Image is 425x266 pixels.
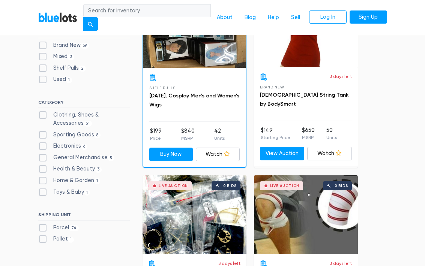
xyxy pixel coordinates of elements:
[260,147,305,160] a: View Auction
[262,10,285,25] a: Help
[79,66,86,72] span: 2
[150,135,162,142] p: Price
[335,184,348,188] div: 0 bids
[81,43,89,49] span: 69
[181,127,195,142] li: $840
[261,134,290,141] p: Starting Price
[211,10,239,25] a: About
[38,165,102,173] label: Health & Beauty
[214,135,225,142] p: Units
[94,178,101,184] span: 1
[38,131,101,139] label: Sporting Goods
[38,235,74,243] label: Pallet
[302,126,315,141] li: $650
[38,100,130,108] h6: CATEGORY
[108,155,115,161] span: 5
[330,73,352,80] p: 3 days left
[149,93,239,108] a: [DATE], Cosplay Men's and Women's Wigs
[307,147,352,160] a: Watch
[350,10,387,24] a: Sign Up
[149,148,193,161] a: Buy Now
[38,52,75,61] label: Mixed
[84,190,90,196] span: 1
[38,224,79,232] label: Parcel
[38,176,101,185] label: Home & Garden
[38,12,77,23] a: BlueLots
[181,135,195,142] p: MSRP
[81,144,88,150] span: 6
[38,41,89,49] label: Brand New
[260,85,284,89] span: Brand New
[260,92,348,107] a: [DEMOGRAPHIC_DATA] String Tank by BodySmart
[326,134,337,141] p: Units
[68,54,75,60] span: 3
[302,134,315,141] p: MSRP
[254,175,358,254] a: Live Auction 0 bids
[326,126,337,141] li: 50
[270,184,300,188] div: Live Auction
[239,10,262,25] a: Blog
[196,148,240,161] a: Watch
[38,142,88,150] label: Electronics
[66,77,72,83] span: 1
[285,10,306,25] a: Sell
[83,4,211,18] input: Search for inventory
[38,75,72,84] label: Used
[143,175,246,254] a: Live Auction 0 bids
[149,86,176,90] span: Shelf Pulls
[214,127,225,142] li: 42
[95,167,102,173] span: 3
[309,10,347,24] a: Log In
[223,184,237,188] div: 0 bids
[38,64,86,72] label: Shelf Pulls
[38,111,130,127] label: Clothing, Shoes & Accessories
[68,237,74,243] span: 1
[159,184,188,188] div: Live Auction
[38,188,90,196] label: Toys & Baby
[150,127,162,142] li: $199
[38,154,115,162] label: General Merchandise
[261,126,290,141] li: $149
[84,121,92,127] span: 51
[38,212,130,220] h6: SHIPPING UNIT
[94,132,101,138] span: 8
[69,225,79,231] span: 74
